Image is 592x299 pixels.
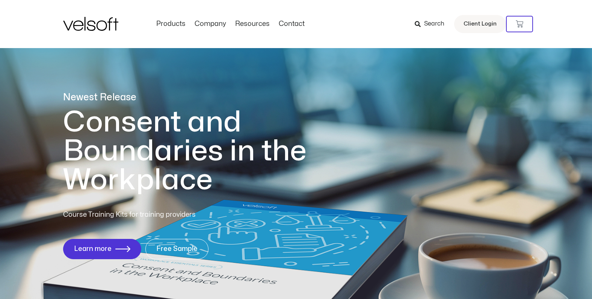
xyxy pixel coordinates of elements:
[63,239,141,259] a: Learn more
[63,17,118,31] img: Velsoft Training Materials
[63,108,337,195] h1: Consent and Boundaries in the Workplace
[274,20,309,28] a: ContactMenu Toggle
[63,91,337,104] p: Newest Release
[464,19,497,29] span: Client Login
[454,15,506,33] a: Client Login
[152,20,190,28] a: ProductsMenu Toggle
[415,18,450,30] a: Search
[145,239,208,259] a: Free Sample
[156,245,198,253] span: Free Sample
[231,20,274,28] a: ResourcesMenu Toggle
[424,19,444,29] span: Search
[74,245,112,253] span: Learn more
[190,20,231,28] a: CompanyMenu Toggle
[63,210,250,220] p: Course Training Kits for training providers
[152,20,309,28] nav: Menu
